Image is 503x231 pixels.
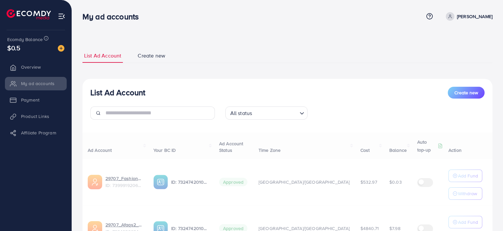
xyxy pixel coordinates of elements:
[58,45,64,52] img: image
[448,87,485,99] button: Create new
[58,12,65,20] img: menu
[7,9,51,19] img: logo
[138,52,165,59] span: Create new
[7,43,21,53] span: $0.5
[7,36,43,43] span: Ecomdy Balance
[84,52,121,59] span: List Ad Account
[90,88,145,97] h3: List Ad Account
[457,12,492,20] p: [PERSON_NAME]
[443,12,492,21] a: [PERSON_NAME]
[82,12,144,21] h3: My ad accounts
[454,89,478,96] span: Create new
[254,107,297,118] input: Search for option
[225,106,308,120] div: Search for option
[229,108,254,118] span: All status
